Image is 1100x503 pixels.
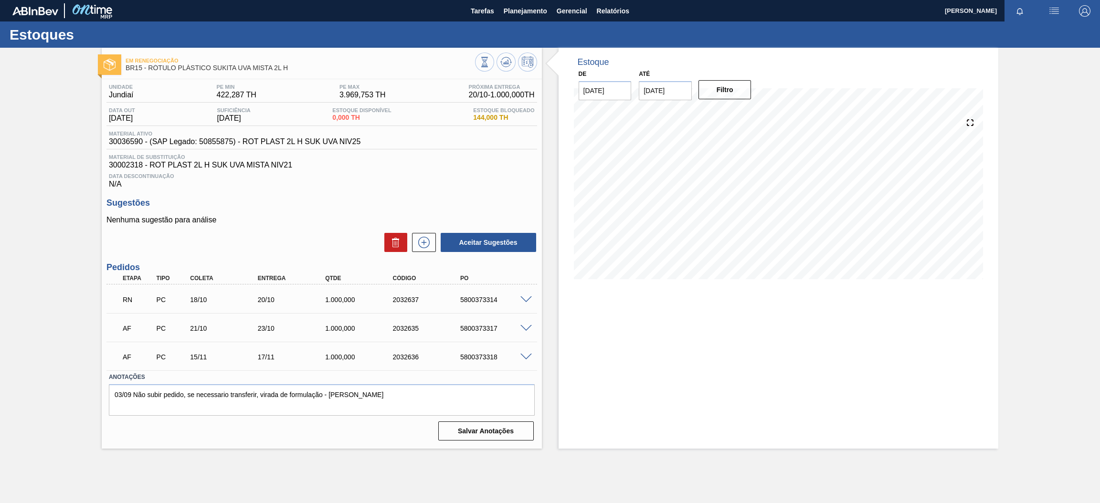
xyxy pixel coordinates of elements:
[504,5,547,17] span: Planejamento
[323,325,400,332] div: 1.000,000
[123,325,154,332] p: AF
[109,173,535,179] span: Data Descontinuação
[1005,4,1035,18] button: Notificações
[154,325,190,332] div: Pedido de Compra
[339,91,386,99] span: 3.969,753 TH
[188,296,264,304] div: 18/10/2025
[120,275,157,282] div: Etapa
[109,107,135,113] span: Data out
[109,384,535,416] textarea: 03/09 Não subir pedido, se necessario transferir, virada de formulação - [PERSON_NAME]
[255,325,332,332] div: 23/10/2025
[217,84,256,90] span: PE MIN
[188,275,264,282] div: Coleta
[391,275,467,282] div: Código
[10,29,179,40] h1: Estoques
[217,107,250,113] span: Suficiência
[557,5,587,17] span: Gerencial
[332,107,391,113] span: Estoque Disponível
[391,353,467,361] div: 2032636
[109,370,535,384] label: Anotações
[323,353,400,361] div: 1.000,000
[323,296,400,304] div: 1.000,000
[109,161,535,169] span: 30002318 - ROT PLAST 2L H SUK UVA MISTA NIV21
[188,353,264,361] div: 15/11/2025
[1048,5,1060,17] img: userActions
[639,71,650,77] label: Até
[438,421,534,440] button: Salvar Anotações
[120,318,157,339] div: Aguardando Faturamento
[154,353,190,361] div: Pedido de Compra
[578,57,609,67] div: Estoque
[109,91,134,99] span: Jundiaí
[126,58,475,63] span: Em Renegociação
[323,275,400,282] div: Qtde
[471,5,494,17] span: Tarefas
[188,325,264,332] div: 21/10/2025
[497,52,516,72] button: Atualizar Gráfico
[255,275,332,282] div: Entrega
[473,107,534,113] span: Estoque Bloqueado
[339,84,386,90] span: PE MAX
[12,7,58,15] img: TNhmsLtSVTkK8tSr43FrP2fwEKptu5GPRR3wAAAABJRU5ErkJggg==
[255,296,332,304] div: 20/10/2025
[104,59,116,71] img: Ícone
[106,262,537,272] h3: Pedidos
[154,275,190,282] div: Tipo
[441,233,536,252] button: Aceitar Sugestões
[217,91,256,99] span: 422,287 TH
[639,81,692,100] input: dd/mm/yyyy
[458,275,535,282] div: PO
[407,233,436,252] div: Nova sugestão
[436,232,537,253] div: Aceitar Sugestões
[109,114,135,123] span: [DATE]
[109,137,360,146] span: 30036590 - (SAP Legado: 50855875) - ROT PLAST 2L H SUK UVA NIV25
[332,114,391,121] span: 0,000 TH
[217,114,250,123] span: [DATE]
[698,80,751,99] button: Filtro
[391,325,467,332] div: 2032635
[109,154,535,160] span: Material de Substituição
[120,346,157,367] div: Aguardando Faturamento
[597,5,629,17] span: Relatórios
[123,353,154,361] p: AF
[106,216,537,224] p: Nenhuma sugestão para análise
[255,353,332,361] div: 17/11/2025
[380,233,407,252] div: Excluir Sugestões
[473,114,534,121] span: 144,000 TH
[579,71,587,77] label: De
[1079,5,1090,17] img: Logout
[579,81,632,100] input: dd/mm/yyyy
[106,169,537,189] div: N/A
[469,91,535,99] span: 20/10 - 1.000,000 TH
[391,296,467,304] div: 2032637
[106,198,537,208] h3: Sugestões
[109,84,134,90] span: Unidade
[109,131,360,136] span: Material ativo
[120,289,157,310] div: Em Renegociação
[126,64,475,72] span: BR15 - RÓTULO PLÁSTICO SUKITA UVA MISTA 2L H
[458,353,535,361] div: 5800373318
[518,52,537,72] button: Programar Estoque
[458,296,535,304] div: 5800373314
[154,296,190,304] div: Pedido de Compra
[123,296,154,304] p: RN
[469,84,535,90] span: Próxima Entrega
[475,52,494,72] button: Visão Geral dos Estoques
[458,325,535,332] div: 5800373317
